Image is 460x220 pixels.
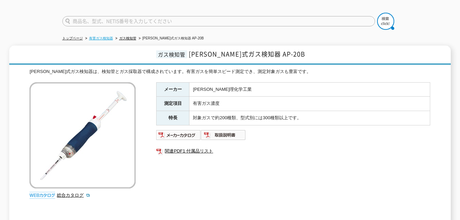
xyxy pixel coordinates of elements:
li: [PERSON_NAME]式ガス検知器 AP-20B [137,35,204,42]
a: 取扱説明書 [201,134,246,139]
th: メーカー [157,82,189,97]
th: 特長 [157,111,189,125]
img: メーカーカタログ [156,130,201,140]
span: ガス検知管 [156,50,187,58]
img: webカタログ [29,192,55,199]
input: 商品名、型式、NETIS番号を入力してください [62,16,375,26]
a: 有害ガス検知器 [89,36,113,40]
a: トップページ [62,36,83,40]
td: 有害ガス濃度 [189,97,430,111]
td: 対象ガスで約200種類、型式別には300種類以上です。 [189,111,430,125]
a: ガス検知管 [119,36,136,40]
div: [PERSON_NAME]式ガス検知器は、検知管とガス採取器で構成されています。有害ガスを簡単スピード測定でき、測定対象ガスも豊富です。 [29,68,430,75]
img: 北川式ガス検知器 AP-20B [29,82,136,188]
a: 総合カタログ [57,193,90,198]
td: [PERSON_NAME]理化学工業 [189,82,430,97]
a: メーカーカタログ [156,134,201,139]
th: 測定項目 [157,97,189,111]
span: [PERSON_NAME]式ガス検知器 AP-20B [189,49,305,59]
img: btn_search.png [377,13,394,30]
a: 関連PDF1 付属品リスト [156,147,430,156]
img: 取扱説明書 [201,130,246,140]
